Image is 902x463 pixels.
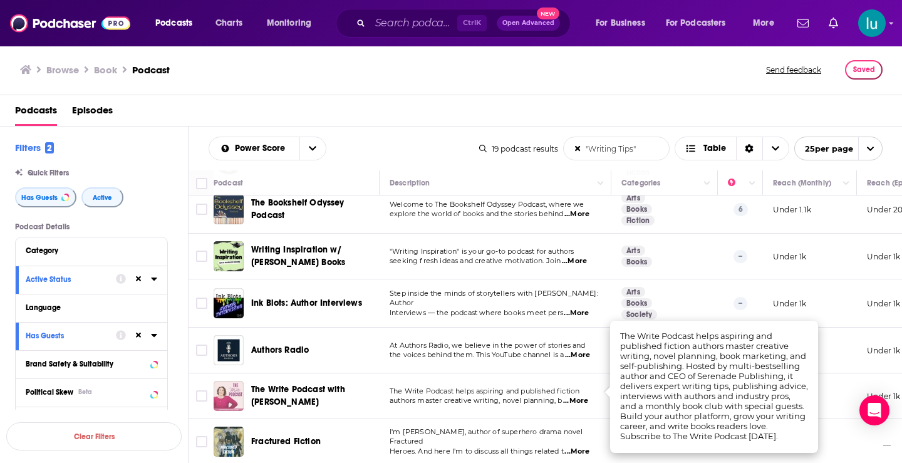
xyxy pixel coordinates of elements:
[251,298,362,308] span: Ink Blots: Author Interviews
[794,137,883,160] button: open menu
[621,204,652,214] a: Books
[196,298,207,309] span: Toggle select row
[675,137,789,160] h2: Choose View
[81,187,123,207] button: Active
[26,275,108,284] div: Active Status
[214,288,244,318] img: Ink Blots: Author Interviews
[390,427,583,446] span: I'm [PERSON_NAME], author of superhero drama novel Fractured
[859,395,889,425] div: Open Intercom Messenger
[867,298,900,309] p: Under 1k
[390,341,586,350] span: At Authors Radio, we believe in the power of stories and
[258,13,328,33] button: open menu
[457,15,487,31] span: Ctrl K
[251,383,375,408] a: The Write Podcast with [PERSON_NAME]
[858,9,886,37] img: User Profile
[15,222,168,231] p: Podcast Details
[773,251,806,262] p: Under 1k
[16,407,167,435] button: Show More
[666,14,726,32] span: For Podcasters
[214,194,244,224] img: The Bookshelf Odyssey Podcast
[214,381,244,411] img: The Write Podcast with Sarah Williams
[621,216,655,226] a: Fiction
[497,16,560,31] button: Open AdvancedNew
[251,197,375,222] a: The Bookshelf Odyssey Podcast
[209,137,326,160] h2: Choose List sort
[46,64,79,76] h3: Browse
[658,13,744,33] button: open menu
[45,142,54,153] span: 2
[26,356,157,372] button: Brand Safety & Suitability
[72,100,113,126] a: Episodes
[744,13,790,33] button: open menu
[26,328,116,343] button: Has Guests
[773,204,811,215] p: Under 1.1k
[132,64,170,76] h3: Podcast
[251,344,309,356] a: Authors Radio
[196,204,207,215] span: Toggle select row
[15,187,76,207] button: Has Guests
[753,14,774,32] span: More
[773,175,831,190] div: Reach (Monthly)
[563,396,588,406] span: ...More
[621,175,660,190] div: Categories
[10,11,130,35] img: Podchaser - Follow, Share and Rate Podcasts
[94,64,117,76] h1: Book
[299,137,326,160] button: open menu
[214,335,244,365] a: Authors Radio
[845,60,883,80] button: Saved
[745,176,760,191] button: Column Actions
[792,13,814,34] a: Show notifications dropdown
[703,144,726,153] span: Table
[251,435,321,448] a: Fractured Fiction
[235,144,289,153] span: Power Score
[214,241,244,271] img: Writing Inspiration w/ Markee Books
[26,246,149,255] div: Category
[390,308,563,317] span: Interviews — the podcast where books meet pers
[26,384,157,400] button: Political SkewBeta
[214,427,244,457] img: Fractured Fiction
[564,447,589,457] span: ...More
[867,251,900,262] p: Under 1k
[251,384,345,407] span: The Write Podcast with [PERSON_NAME]
[15,142,54,153] h2: Filters
[621,310,657,320] a: Society
[348,9,583,38] div: Search podcasts, credits, & more...
[773,298,806,309] p: Under 1k
[621,298,652,308] a: Books
[390,209,563,218] span: explore the world of books and the stories behind
[78,388,92,396] div: Beta
[564,209,589,219] span: ...More
[209,144,299,153] button: open menu
[215,14,242,32] span: Charts
[734,203,748,216] p: 6
[390,289,598,308] span: Step inside the minds of storytellers with [PERSON_NAME]: Author
[390,387,579,395] span: The Write Podcast helps aspiring and published fiction
[26,299,157,315] button: Language
[867,345,900,356] p: Under 1k
[26,360,147,368] div: Brand Safety & Suitability
[596,14,645,32] span: For Business
[28,169,69,177] span: Quick Filters
[621,193,645,203] a: Arts
[26,242,157,258] button: Category
[390,200,584,209] span: Welcome to The Bookshelf Odyssey Podcast, where we
[839,176,854,191] button: Column Actions
[853,65,875,74] span: Saved
[795,139,853,159] span: 25 per page
[858,9,886,37] button: Show profile menu
[26,331,108,340] div: Has Guests
[564,308,589,318] span: ...More
[762,60,825,80] button: Send feedback
[214,175,243,190] div: Podcast
[93,194,112,201] span: Active
[370,13,457,33] input: Search podcasts, credits, & more...
[390,447,564,455] span: Heroes. And here I'm to discuss all things related t
[251,297,362,310] a: Ink Blots: Author Interviews
[15,100,57,126] a: Podcasts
